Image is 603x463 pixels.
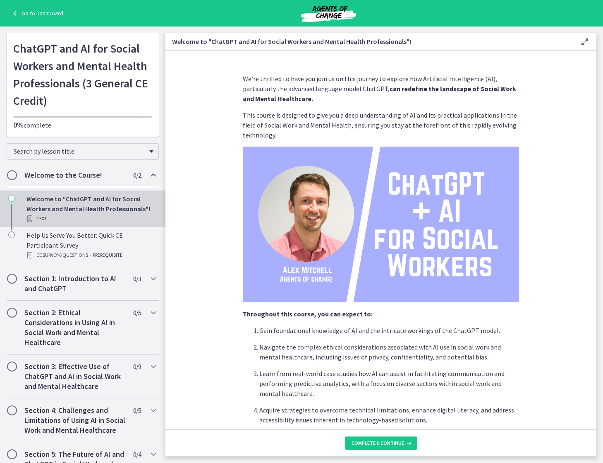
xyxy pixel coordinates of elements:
span: · 6 Questions [58,250,88,260]
div: Search by lesson title [7,143,159,160]
p: complete [13,120,152,130]
span: Search by lesson title [14,147,145,155]
span: 0% [13,120,24,130]
h3: Welcome to "ChatGPT and AI for Social Workers and Mental Health Professionals"! [172,36,567,46]
strong: Throughout this course, you can expect to: [243,310,373,318]
h2: Welcome to the Course! [24,170,125,180]
span: 0 / 9 [133,362,141,371]
img: ChatGPT____AI__for_Social__Workers.png [243,147,519,302]
span: 0 / 5 [133,405,141,415]
span: · [90,250,91,260]
p: Learn from real-world case studies how AI can assist in facilitating communication and performing... [259,369,519,398]
button: Complete & continue [345,436,417,450]
span: 0 / 4 [133,449,141,459]
p: We're thrilled to have you join us on this journey to explore how Artificial Intelligence (AI), p... [243,74,519,104]
p: Acquire strategies to overcome technical limitations, enhance digital literacy, and address acces... [259,405,519,425]
div: Welcome to "ChatGPT and AI for Social Workers and Mental Health Professionals"! [26,194,156,224]
h2: Section 2: Ethical Considerations in Using AI in Social Work and Mental Healthcare [24,308,125,347]
h2: Section 3: Effective Use of ChatGPT and AI in Social Work and Mental Healthcare [24,362,125,391]
h2: Section 1: Introduction to AI and ChatGPT [24,274,125,294]
p: Gain foundational knowledge of AI and the intricate workings of the ChatGPT model. [259,326,519,335]
p: This course is designed to give you a deep understanding of AI and its practical applications in ... [243,110,519,140]
span: Complete & continue [352,440,404,446]
a: Go to Dashboard [10,8,63,18]
p: Navigate the complex ethical considerations associated with AI use in social work and mental heal... [259,342,519,362]
h1: ChatGPT and AI for Social Workers and Mental Health Professionals (3 General CE Credit) [13,40,152,109]
span: 0 / 3 [133,274,141,284]
h2: Section 4: Challenges and Limitations of Using AI in Social Work and Mental Healthcare [24,405,125,435]
span: 0 / 2 [133,170,141,180]
div: CE Survey [26,250,156,260]
div: Text [26,214,156,224]
span: PREREQUISITE [93,250,122,260]
img: Agents of Change [279,3,378,23]
span: 0 / 5 [133,308,141,318]
div: Help Us Serve You Better: Quick CE Participant Survey [26,230,156,260]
